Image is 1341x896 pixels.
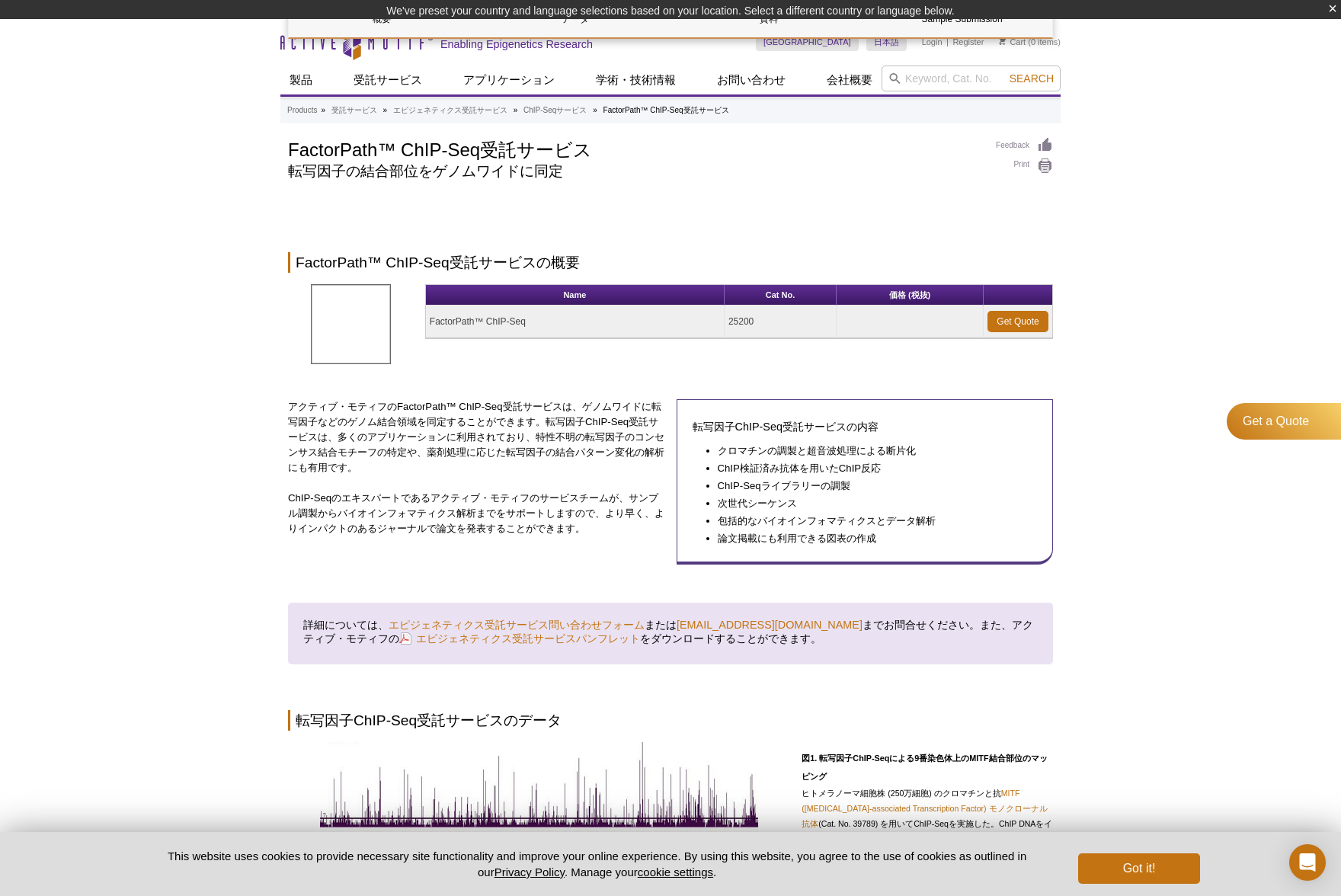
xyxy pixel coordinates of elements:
a: [GEOGRAPHIC_DATA] [756,33,859,51]
h2: 転写因子の結合部位をゲノムワイドに同定 [288,165,981,178]
li: » [383,106,388,114]
button: Search [1005,72,1058,85]
a: Feedback [996,137,1053,154]
p: ChIP-Seqのエキスパートであるアクティブ・モティフのサービスチームが、サンプル調製からバイオインフォマティクス解析までをサポートしますので、より早く、よりインパクトのあるジャーナルで論文を... [288,491,665,536]
a: Get Quote [987,311,1048,332]
h4: 詳細については、 または までお問合せください。また、アクティブ・モティフの をダウンロードすることができます。 [303,618,1038,645]
li: 次世代シーケンス [718,496,1023,511]
a: 受託サービス [344,66,431,94]
img: Your Cart [999,37,1006,45]
a: 会社概要 [818,66,882,94]
h2: FactorPath™ ChIP-Seq受託サービスの概要 [288,252,1053,273]
h1: FactorPath™ ChIP-Seq受託サービス [288,137,981,160]
li: » [514,106,518,114]
a: エピジェネティクス受託サービス [393,104,507,117]
td: 25200 [725,306,837,338]
button: Got it! [1078,853,1200,884]
a: MITF ([MEDICAL_DATA]-associated Transcription Factor) モノクローナル抗体 [802,789,1047,828]
a: Privacy Policy [494,866,565,878]
th: Name [426,285,725,306]
a: 受託サービス [331,104,377,117]
a: [EMAIL_ADDRESS][DOMAIN_NAME] [677,618,863,632]
a: 製品 [280,66,322,94]
div: Open Intercom Messenger [1289,844,1326,881]
th: 価格 (税抜) [837,285,984,306]
input: Keyword, Cat. No. [882,66,1061,91]
a: お問い合わせ [708,66,795,94]
h3: 図1. 転写因子ChIP-Seqによる9番染色体上のMITF結合部位のマッピング [802,744,1053,786]
p: アクティブ・モティフのFactorPath™ ChIP-Seq受託サービスは、ゲノムワイドに転写因子などのゲノム結合領域を同定することができます。転写因子ChIP-Seq受託サービスは、多くのア... [288,399,665,475]
li: クロマチンの調製と超音波処理による断片化 [718,443,1023,459]
li: » [593,106,597,114]
h2: 転写因子ChIP-Seq受託サービスのデータ [288,710,1053,731]
a: Cart [999,37,1026,47]
td: FactorPath™ ChIP-Seq [426,306,725,338]
a: Register [952,37,984,47]
a: エピジェネティクス受託サービスパンフレット [399,630,640,647]
p: This website uses cookies to provide necessary site functionality and improve your online experie... [141,848,1053,880]
li: » [321,106,325,114]
li: ChIP検証済み抗体を用いたChIP反応 [718,461,1023,476]
li: 論文掲載にも利用できる図表の作成 [718,531,1023,546]
img: Transcription Factors [311,284,391,364]
a: ChIP-Seqサービス [523,104,587,117]
h3: 転写因子ChIP-Seq受託サービスの内容 [693,418,1038,436]
th: Cat No. [725,285,837,306]
a: Login [922,37,943,47]
li: | [946,33,949,51]
a: Print [996,158,1053,174]
a: Products [287,104,317,117]
button: cookie settings [638,866,713,878]
li: (0 items) [999,33,1061,51]
li: FactorPath™ ChIP-Seq受託サービス [603,106,729,114]
li: 包括的なバイオインフォマティクスとデータ解析 [718,514,1023,529]
a: アプリケーション [454,66,564,94]
a: 日本語 [866,33,907,51]
a: Get a Quote [1227,403,1341,440]
li: ChIP-Seqライブラリーの調製 [718,478,1023,494]
h2: Enabling Epigenetics Research [440,37,593,51]
span: Search [1010,72,1054,85]
a: 学術・技術情報 [587,66,685,94]
a: エピジェネティクス受託サービス問い合わせフォーム [389,618,645,632]
span: ヒトメラノーマ細胞株 (250万細胞) のクロマチンと抗 (Cat. No. 39789) を用いてChIP-Seqを実施した。ChIP DNAをイルミナ社のGAIIを用いてシーケンスし、190... [802,789,1053,874]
